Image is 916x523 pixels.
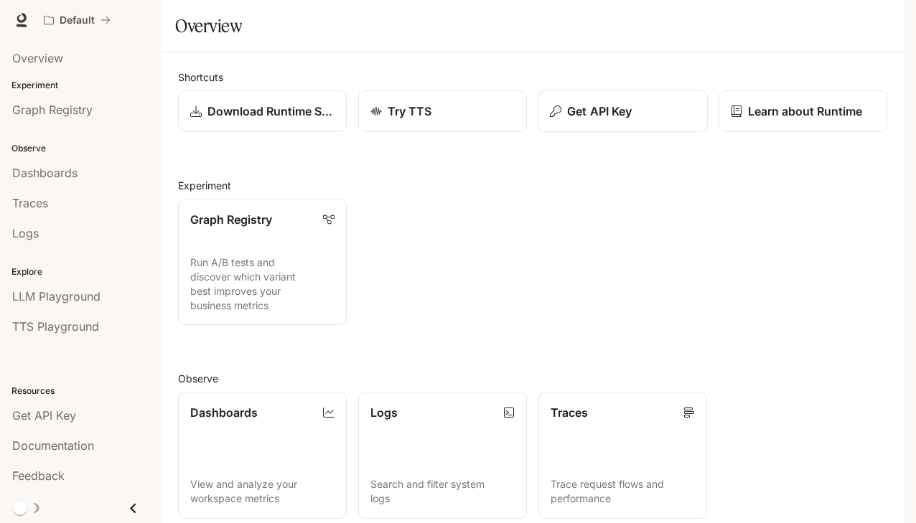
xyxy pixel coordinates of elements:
a: Try TTS [358,90,527,132]
a: Graph RegistryRun A/B tests and discover which variant best improves your business metrics [178,199,347,325]
p: Download Runtime SDK [207,103,335,120]
p: Logs [370,404,398,421]
p: Default [60,14,95,27]
button: Get API Key [538,90,708,133]
button: All workspaces [37,6,117,34]
a: DashboardsView and analyze your workspace metrics [178,392,347,518]
h2: Shortcuts [178,70,887,85]
p: View and analyze your workspace metrics [190,477,335,506]
a: Learn about Runtime [719,90,887,132]
h2: Observe [178,371,887,386]
p: Learn about Runtime [748,103,862,120]
p: Search and filter system logs [370,477,515,506]
p: Try TTS [388,103,431,120]
p: Graph Registry [190,211,272,228]
p: Dashboards [190,404,258,421]
p: Get API Key [567,103,632,120]
p: Run A/B tests and discover which variant best improves your business metrics [190,255,335,313]
p: Traces [551,404,588,421]
h1: Overview [175,11,242,40]
a: LogsSearch and filter system logs [358,392,527,518]
a: Download Runtime SDK [178,90,347,132]
a: TracesTrace request flows and performance [538,392,707,518]
h2: Experiment [178,178,887,193]
p: Trace request flows and performance [551,477,695,506]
